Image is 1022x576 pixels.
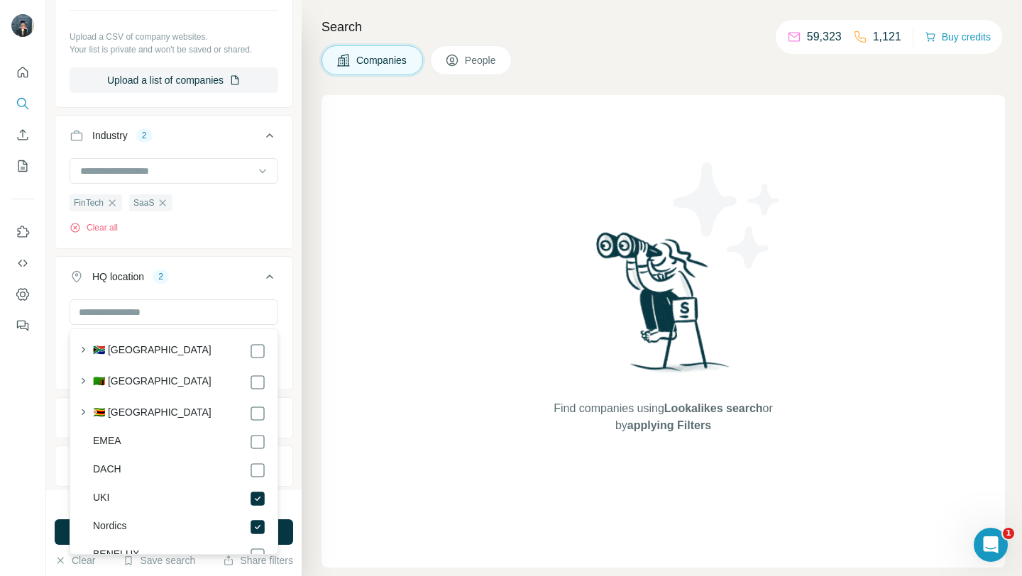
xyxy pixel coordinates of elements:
button: Enrich CSV [11,122,34,148]
button: Feedback [11,313,34,338]
p: 1,121 [873,28,901,45]
img: Surfe Illustration - Woman searching with binoculars [590,228,737,387]
label: EMEA [93,433,121,450]
button: Buy credits [925,27,991,47]
span: Companies [356,53,408,67]
p: Your list is private and won't be saved or shared. [70,43,278,56]
span: 1 [1003,528,1014,539]
button: Search [11,91,34,116]
label: 🇿🇲 [GEOGRAPHIC_DATA] [93,374,211,391]
label: 🇿🇼 [GEOGRAPHIC_DATA] [93,405,211,422]
button: Use Surfe on LinkedIn [11,219,34,245]
span: Find companies using or by [549,400,776,434]
span: Lookalikes search [664,402,763,414]
button: Share filters [223,553,293,567]
label: DACH [93,462,121,479]
label: 🇿🇦 [GEOGRAPHIC_DATA] [93,343,211,360]
label: Nordics [93,519,126,536]
span: applying Filters [627,419,711,431]
label: UKI [93,490,109,507]
button: Dashboard [11,282,34,307]
button: Use Surfe API [11,250,34,276]
label: BENELUX [93,547,139,564]
button: Clear [55,553,95,567]
span: People [465,53,498,67]
p: Upload a CSV of company websites. [70,31,278,43]
button: Quick start [11,60,34,85]
div: HQ location [92,270,144,284]
span: SaaS [133,196,154,209]
button: HQ location2 [55,260,292,299]
p: 59,323 [807,28,842,45]
button: Employees (size) [55,449,292,483]
button: Clear all [70,221,118,234]
button: Save search [123,553,195,567]
img: Surfe Illustration - Stars [664,152,791,279]
div: Industry [92,128,128,143]
div: 2 [153,270,169,283]
iframe: Intercom live chat [974,528,1008,562]
button: Upload a list of companies [70,67,278,93]
img: Avatar [11,14,34,37]
div: 2 [136,129,153,142]
button: Run search [55,519,293,545]
button: My lists [11,153,34,179]
h4: Search [322,17,1005,37]
button: Annual revenue ($) [55,401,292,435]
button: Industry2 [55,118,292,158]
span: FinTech [74,196,104,209]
